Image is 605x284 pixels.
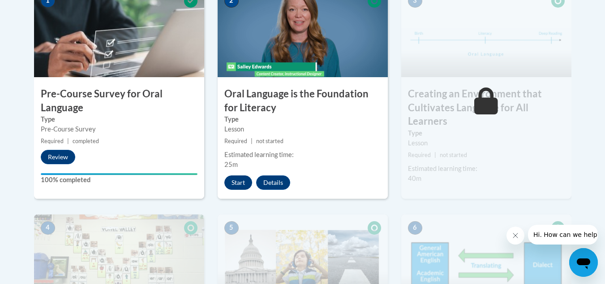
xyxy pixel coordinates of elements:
[41,175,197,185] label: 100% completed
[408,128,565,138] label: Type
[256,138,283,144] span: not started
[224,138,247,144] span: Required
[41,221,55,235] span: 4
[224,114,381,124] label: Type
[5,6,73,13] span: Hi. How can we help?
[434,152,436,158] span: |
[41,124,197,134] div: Pre-Course Survey
[569,248,598,277] iframe: Button to launch messaging window
[224,221,239,235] span: 5
[34,87,204,115] h3: Pre-Course Survey for Oral Language
[251,138,253,144] span: |
[218,87,388,115] h3: Oral Language is the Foundation for Literacy
[73,138,99,144] span: completed
[224,161,238,168] span: 25m
[408,152,431,158] span: Required
[256,175,290,190] button: Details
[41,114,197,124] label: Type
[408,164,565,174] div: Estimated learning time:
[67,138,69,144] span: |
[440,152,467,158] span: not started
[408,221,422,235] span: 6
[408,138,565,148] div: Lesson
[224,124,381,134] div: Lesson
[41,150,75,164] button: Review
[528,225,598,245] iframe: Message from company
[401,87,571,128] h3: Creating an Environment that Cultivates Language for All Learners
[408,175,421,182] span: 40m
[506,227,524,245] iframe: Close message
[224,175,252,190] button: Start
[224,150,381,160] div: Estimated learning time:
[41,173,197,175] div: Your progress
[41,138,64,144] span: Required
